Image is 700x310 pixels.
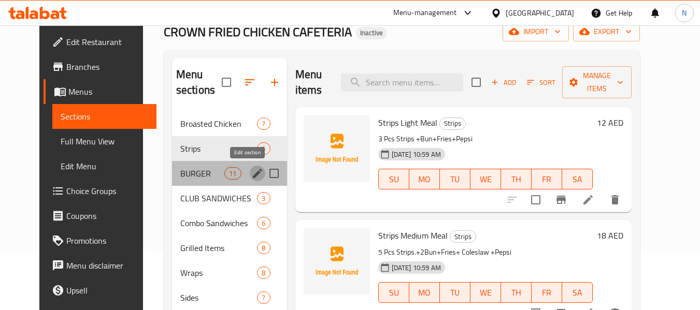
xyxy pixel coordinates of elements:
a: Choice Groups [44,179,156,203]
span: Strips [440,117,465,129]
img: Strips Medium Meal [304,228,370,294]
button: Add [487,75,520,91]
button: Branch-specific-item [549,187,574,212]
div: Sides7 [172,285,287,310]
span: import [511,25,561,38]
span: 3 [258,194,269,203]
button: MO [409,282,440,303]
div: BURGER11edit [172,161,287,186]
span: FR [536,285,558,300]
span: Strips Light Meal [378,115,437,130]
span: Branches [66,61,148,73]
div: Strips [180,142,258,155]
div: Broasted Chicken7 [172,111,287,136]
a: Menus [44,79,156,104]
span: Sort sections [237,70,262,95]
span: Strips [450,231,476,243]
span: Broasted Chicken [180,117,258,130]
span: Wraps [180,267,258,279]
span: Sections [61,110,148,123]
span: TH [505,172,527,187]
span: export [581,25,632,38]
div: items [257,192,270,204]
div: Strips6 [172,136,287,161]
div: [GEOGRAPHIC_DATA] [506,7,574,19]
span: SA [566,172,589,187]
h2: Menu items [295,67,328,98]
span: Grilled Items [180,242,258,254]
button: WE [470,169,501,189]
span: N [682,7,687,19]
span: TU [444,172,466,187]
div: items [257,267,270,279]
div: items [257,117,270,130]
button: FR [532,169,562,189]
h6: 12 AED [597,115,623,130]
span: 8 [258,243,269,253]
button: TH [501,282,532,303]
div: Strips [439,117,466,130]
div: Grilled Items8 [172,235,287,260]
button: Manage items [562,66,632,98]
a: Menu disclaimer [44,253,156,278]
p: 3 Pcs Strips +Bun+Fries+Pepsi [378,132,593,145]
span: WE [475,172,497,187]
div: Combo Sandwiches6 [172,211,287,235]
button: MO [409,169,440,189]
a: Sections [52,104,156,129]
input: search [341,73,463,92]
button: export [573,22,640,41]
span: Edit Menu [61,160,148,172]
span: 7 [258,119,269,129]
button: FR [532,282,562,303]
span: TH [505,285,527,300]
span: SA [566,285,589,300]
div: items [257,142,270,155]
a: Edit Menu [52,154,156,179]
button: SA [562,282,593,303]
span: Full Menu View [61,135,148,147]
span: Select to update [525,189,547,211]
a: Promotions [44,228,156,253]
span: Edit Restaurant [66,36,148,48]
span: MO [413,285,436,300]
span: CLUB SANDWICHES [180,192,258,204]
span: Combo Sandwiches [180,217,258,229]
div: Menu-management [393,7,457,19]
span: Add item [487,75,520,91]
button: TH [501,169,532,189]
button: delete [603,187,627,212]
span: Promotions [66,234,148,247]
button: SA [562,169,593,189]
span: 11 [225,169,240,179]
span: 7 [258,293,269,303]
h6: 18 AED [597,228,623,243]
span: 6 [258,144,269,154]
span: Strips Medium Meal [378,228,448,243]
button: Add section [262,70,287,95]
span: Sort [527,77,555,88]
a: Branches [44,54,156,79]
div: items [257,291,270,304]
button: SU [378,169,409,189]
span: 8 [258,268,269,278]
span: SU [383,285,405,300]
button: WE [470,282,501,303]
div: items [257,217,270,229]
div: BURGER [180,167,224,180]
h2: Menu sections [176,67,222,98]
a: Coupons [44,203,156,228]
img: Strips Light Meal [304,115,370,182]
span: Select all sections [216,71,237,93]
span: FR [536,172,558,187]
a: Upsell [44,278,156,303]
span: 6 [258,218,269,228]
span: CROWN FRIED CHICKEN CAFETERIA [164,20,352,43]
span: Sort items [520,75,562,91]
div: Inactive [356,27,387,39]
span: Choice Groups [66,185,148,197]
span: [DATE] 10:59 AM [388,263,445,273]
